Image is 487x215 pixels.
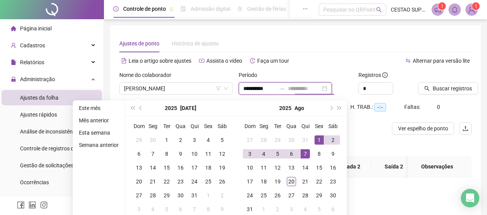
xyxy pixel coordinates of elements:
td: 2025-08-16 [326,161,340,175]
div: 2 [273,205,282,214]
th: Qua [174,119,187,133]
th: Sex [312,119,326,133]
div: 13 [134,163,144,172]
div: 26 [218,177,227,186]
td: 2025-07-31 [298,133,312,147]
td: 2025-07-06 [132,147,146,161]
td: 2025-07-22 [160,175,174,188]
div: 11 [259,163,268,172]
button: Ver espelho de ponto [392,122,454,135]
td: 2025-07-18 [201,161,215,175]
div: 16 [328,163,338,172]
span: upload [462,125,469,132]
div: 26 [273,191,282,200]
div: 29 [134,135,144,145]
button: year panel [279,100,291,116]
li: Esta semana [76,128,122,137]
td: 2025-08-03 [243,147,257,161]
th: Saída 2 [371,156,417,177]
span: Leia o artigo sobre ajustes [129,58,191,64]
div: 3 [134,205,144,214]
label: Nome do colaborador [119,71,176,79]
span: filter [216,86,221,91]
td: 2025-07-24 [187,175,201,188]
th: Entrada 2 [326,156,371,177]
div: 4 [301,205,310,214]
td: 2025-07-25 [201,175,215,188]
td: 2025-08-18 [257,175,271,188]
span: swap [405,58,411,63]
span: CESTAO SUPERMERCADOS [391,5,427,14]
div: 11 [204,149,213,158]
button: month panel [295,100,304,116]
div: 15 [315,163,324,172]
span: file-text [121,58,127,63]
button: prev-year [137,100,145,116]
div: 30 [287,135,296,145]
button: Buscar registros [418,82,478,95]
td: 2025-08-13 [285,161,298,175]
span: swap-right [279,85,285,92]
div: 25 [259,191,268,200]
td: 2025-08-19 [271,175,285,188]
div: 5 [218,135,227,145]
td: 2025-07-16 [174,161,187,175]
div: 14 [148,163,157,172]
th: Observações [408,156,466,177]
span: clock-circle [113,6,119,12]
div: 28 [259,135,268,145]
td: 2025-08-10 [243,161,257,175]
th: Dom [132,119,146,133]
div: 3 [245,149,254,158]
div: 29 [162,191,171,200]
td: 2025-08-29 [312,188,326,202]
span: to [279,85,285,92]
div: 20 [134,177,144,186]
td: 2025-07-13 [132,161,146,175]
td: 2025-08-25 [257,188,271,202]
div: 15 [162,163,171,172]
td: 2025-07-05 [215,133,229,147]
div: 12 [273,163,282,172]
span: Controle de ponto [123,6,166,12]
div: 20 [287,177,296,186]
span: bell [451,6,458,13]
button: super-next-year [335,100,344,116]
td: 2025-08-20 [285,175,298,188]
div: 27 [245,135,254,145]
td: 2025-08-07 [298,147,312,161]
span: Registros [358,71,388,79]
img: 84849 [466,4,477,15]
td: 2025-08-04 [257,147,271,161]
span: Página inicial [20,25,52,32]
label: Período [239,71,262,79]
span: --:-- [374,103,386,112]
span: Admissão digital [191,6,230,12]
div: 4 [204,135,213,145]
td: 2025-07-28 [257,133,271,147]
button: super-prev-year [128,100,137,116]
span: history [250,58,255,63]
th: Ter [160,119,174,133]
div: 5 [162,205,171,214]
span: file-done [181,6,186,12]
td: 2025-07-07 [146,147,160,161]
span: Assista o vídeo [206,58,242,64]
div: 1 [204,191,213,200]
div: 23 [328,177,338,186]
div: 19 [273,177,282,186]
button: year panel [165,100,177,116]
div: 24 [190,177,199,186]
sup: Atualize o seu contato no menu Meus Dados [472,2,480,10]
td: 2025-07-10 [187,147,201,161]
span: ellipsis [303,6,308,12]
div: 28 [148,191,157,200]
div: 10 [190,149,199,158]
td: 2025-07-03 [187,133,201,147]
span: user-add [11,43,16,48]
div: 6 [134,149,144,158]
div: 30 [328,191,338,200]
div: Open Intercom Messenger [461,189,479,207]
div: 7 [148,149,157,158]
div: 21 [301,177,310,186]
